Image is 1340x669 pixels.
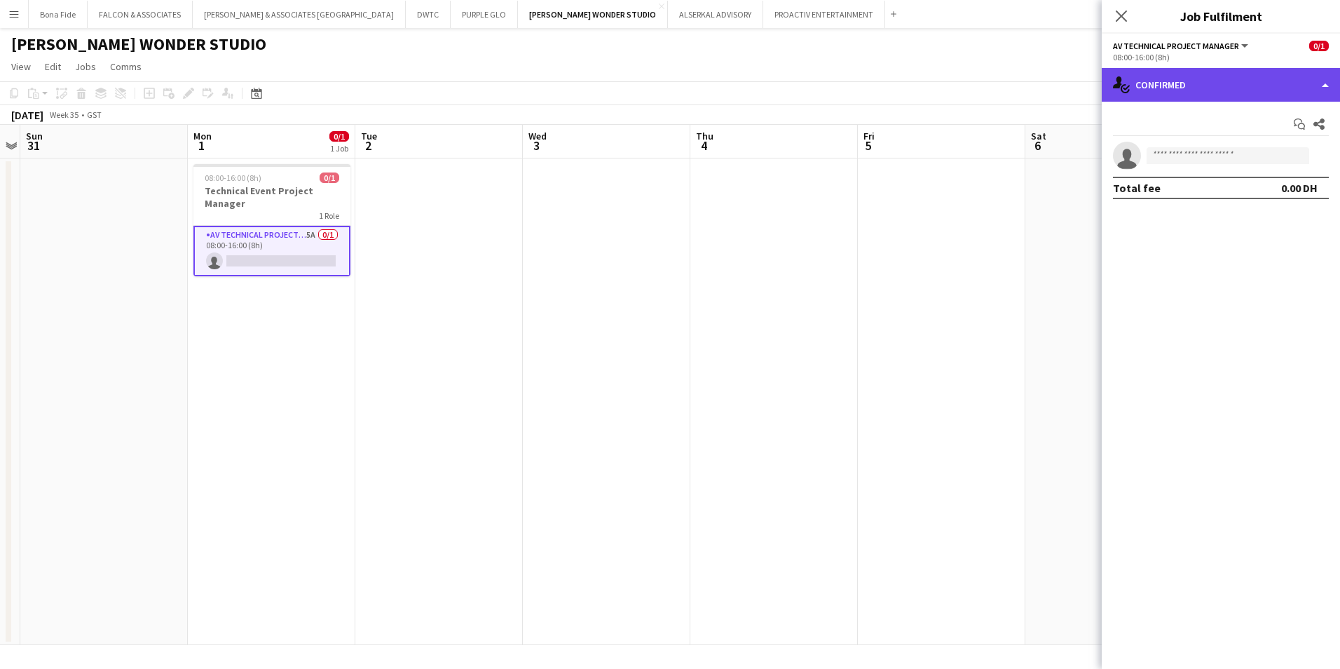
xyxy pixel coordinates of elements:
span: Week 35 [46,109,81,120]
span: 0/1 [320,173,339,183]
span: Mon [193,130,212,142]
a: Comms [104,58,147,76]
div: Total fee [1113,181,1161,195]
div: 08:00-16:00 (8h) [1113,52,1329,62]
h3: Job Fulfilment [1102,7,1340,25]
span: 4 [694,137,713,154]
span: 31 [24,137,43,154]
span: 2 [359,137,377,154]
span: Thu [696,130,713,142]
span: View [11,60,31,73]
h3: Technical Event Project Manager [193,184,350,210]
span: 5 [861,137,875,154]
button: PURPLE GLO [451,1,518,28]
button: FALCON & ASSOCIATES [88,1,193,28]
div: 0.00 DH [1281,181,1318,195]
a: Edit [39,58,67,76]
span: 08:00-16:00 (8h) [205,173,261,183]
span: 3 [526,137,547,154]
div: Confirmed [1102,68,1340,102]
span: 0/1 [1309,41,1329,51]
span: 1 [191,137,212,154]
a: View [6,58,36,76]
button: Bona Fide [29,1,88,28]
div: 1 Job [330,143,348,154]
span: AV Technical Project Manager [1113,41,1239,51]
span: 6 [1029,137,1046,154]
span: Fri [863,130,875,142]
span: Tue [361,130,377,142]
h1: [PERSON_NAME] WONDER STUDIO [11,34,266,55]
span: Edit [45,60,61,73]
app-job-card: 08:00-16:00 (8h)0/1Technical Event Project Manager1 RoleAV Technical Project Manager5A0/108:00-16... [193,164,350,276]
span: Comms [110,60,142,73]
a: Jobs [69,58,102,76]
span: 1 Role [319,210,339,221]
app-card-role: AV Technical Project Manager5A0/108:00-16:00 (8h) [193,226,350,276]
button: [PERSON_NAME] WONDER STUDIO [518,1,668,28]
button: DWTC [406,1,451,28]
div: [DATE] [11,108,43,122]
span: Jobs [75,60,96,73]
button: ALSERKAL ADVISORY [668,1,763,28]
span: Wed [528,130,547,142]
div: GST [87,109,102,120]
button: AV Technical Project Manager [1113,41,1250,51]
button: PROACTIV ENTERTAINMENT [763,1,885,28]
span: Sun [26,130,43,142]
button: [PERSON_NAME] & ASSOCIATES [GEOGRAPHIC_DATA] [193,1,406,28]
span: 0/1 [329,131,349,142]
span: Sat [1031,130,1046,142]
